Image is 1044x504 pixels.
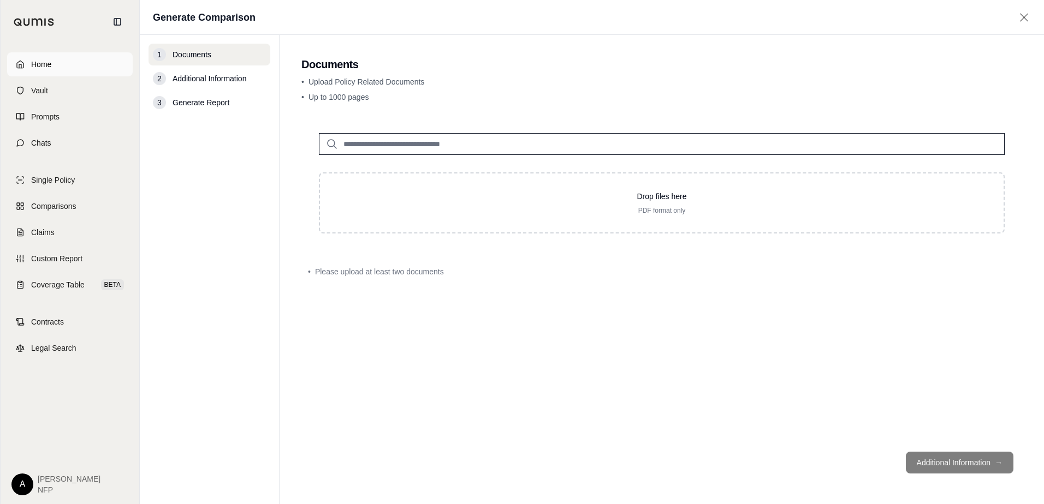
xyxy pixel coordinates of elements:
[38,484,100,495] span: NFP
[153,10,256,25] h1: Generate Comparison
[7,310,133,334] a: Contracts
[7,273,133,297] a: Coverage TableBETA
[7,79,133,103] a: Vault
[337,206,986,215] p: PDF format only
[153,72,166,85] div: 2
[38,473,100,484] span: [PERSON_NAME]
[7,105,133,129] a: Prompts
[7,168,133,192] a: Single Policy
[173,49,211,60] span: Documents
[31,227,55,238] span: Claims
[301,77,304,86] span: •
[31,316,64,327] span: Contracts
[7,220,133,244] a: Claims
[7,194,133,218] a: Comparisons
[7,336,133,360] a: Legal Search
[11,473,33,495] div: A
[7,131,133,155] a: Chats
[173,73,246,84] span: Additional Information
[31,85,48,96] span: Vault
[31,253,82,264] span: Custom Report
[31,279,85,290] span: Coverage Table
[301,57,1022,72] h2: Documents
[31,201,76,212] span: Comparisons
[315,266,444,277] span: Please upload at least two documents
[31,137,51,148] span: Chats
[7,52,133,76] a: Home
[14,18,55,26] img: Qumis Logo
[309,93,369,101] span: Up to 1000 pages
[309,77,424,86] span: Upload Policy Related Documents
[101,279,124,290] span: BETA
[31,111,60,122] span: Prompts
[7,247,133,271] a: Custom Report
[153,96,166,109] div: 3
[31,343,76,353] span: Legal Search
[308,266,311,277] span: •
[337,191,986,202] p: Drop files here
[301,93,304,101] span: •
[31,59,51,70] span: Home
[173,97,229,108] span: Generate Report
[109,13,126,31] button: Collapse sidebar
[153,48,166,61] div: 1
[31,175,75,185] span: Single Policy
